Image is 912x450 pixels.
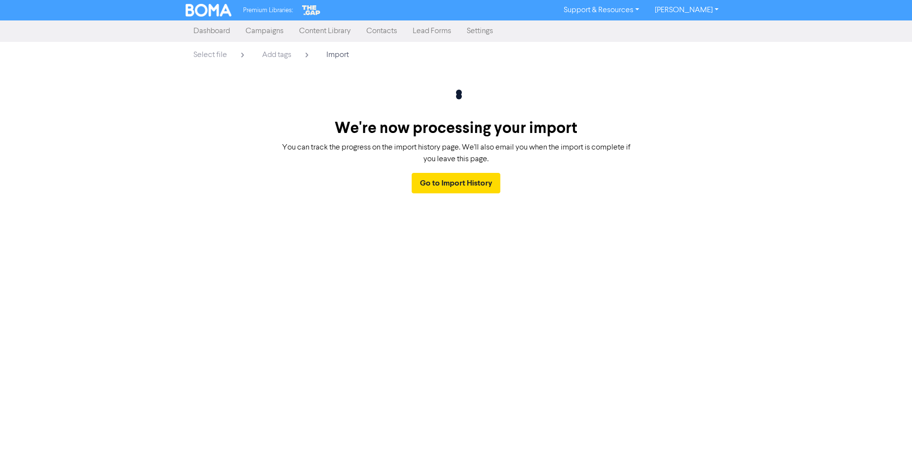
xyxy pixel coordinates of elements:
[186,46,254,66] a: Select file
[254,46,319,66] a: Add tags
[556,2,647,18] a: Support & Resources
[238,21,291,41] a: Campaigns
[459,21,501,41] a: Settings
[278,119,634,137] h2: We're now processing your import
[647,2,726,18] a: [PERSON_NAME]
[326,51,349,59] span: Import
[301,4,322,17] img: The Gap
[359,21,405,41] a: Contacts
[412,173,500,193] a: Go to Import History
[193,51,227,59] span: Select file
[291,21,359,41] a: Content Library
[262,51,291,59] span: Add tags
[186,4,231,17] img: BOMA Logo
[405,21,459,41] a: Lead Forms
[319,46,357,64] a: Import
[243,7,293,14] span: Premium Libraries:
[278,142,634,165] p: You can track the progress on the import history page. We ' ll also email you when the import is ...
[863,403,912,450] iframe: Chat Widget
[186,21,238,41] a: Dashboard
